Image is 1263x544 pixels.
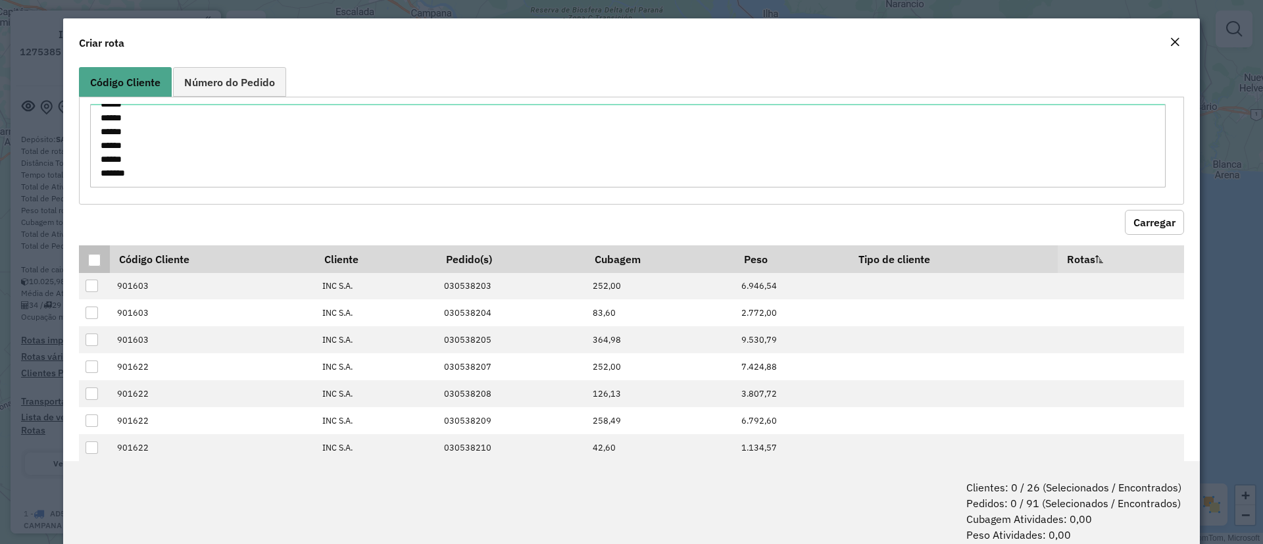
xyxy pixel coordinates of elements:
[110,299,315,326] td: 901603
[585,353,734,380] td: 252,00
[735,326,849,353] td: 9.530,79
[110,245,315,273] th: Código Cliente
[110,407,315,434] td: 901622
[316,245,437,273] th: Cliente
[1125,210,1184,235] button: Carregar
[735,245,849,273] th: Peso
[444,361,491,372] span: 030538207
[110,326,315,353] td: 901603
[1170,37,1180,47] em: Fechar
[585,380,734,407] td: 126,13
[444,334,491,345] span: 030538205
[735,380,849,407] td: 3.807,72
[849,245,1058,273] th: Tipo de cliente
[966,480,1181,543] span: Clientes: 0 / 26 (Selecionados / Encontrados) Pedidos: 0 / 91 (Selecionados / Encontrados) Cubage...
[735,434,849,461] td: 1.134,57
[316,407,437,434] td: INC S.A.
[90,77,161,87] span: Código Cliente
[735,273,849,300] td: 6.946,54
[735,299,849,326] td: 2.772,00
[585,434,734,461] td: 42,60
[316,380,437,407] td: INC S.A.
[444,442,491,453] span: 030538210
[444,388,491,399] span: 030538208
[585,299,734,326] td: 83,60
[316,273,437,300] td: INC S.A.
[316,353,437,380] td: INC S.A.
[444,415,491,426] span: 030538209
[1166,34,1184,51] button: Close
[444,307,491,318] span: 030538204
[444,280,491,291] span: 030538203
[585,326,734,353] td: 364,98
[110,353,315,380] td: 901622
[110,273,315,300] td: 901603
[110,380,315,407] td: 901622
[184,77,275,87] span: Número do Pedido
[437,245,585,273] th: Pedido(s)
[585,273,734,300] td: 252,00
[1058,245,1184,273] th: Rotas
[79,35,124,51] h4: Criar rota
[316,299,437,326] td: INC S.A.
[316,326,437,353] td: INC S.A.
[585,245,734,273] th: Cubagem
[110,434,315,461] td: 901622
[735,407,849,434] td: 6.792,60
[585,407,734,434] td: 258,49
[316,434,437,461] td: INC S.A.
[735,353,849,380] td: 7.424,88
